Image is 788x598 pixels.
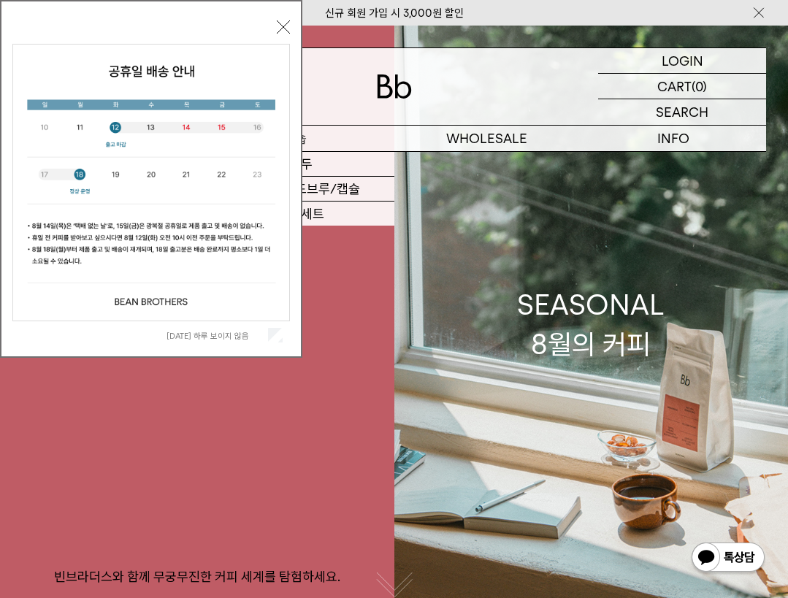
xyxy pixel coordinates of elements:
[13,45,289,321] img: cb63d4bbb2e6550c365f227fdc69b27f_113810.jpg
[692,74,707,99] p: (0)
[662,48,703,73] p: LOGIN
[656,99,708,125] p: SEARCH
[598,48,766,74] a: LOGIN
[167,331,265,341] label: [DATE] 하루 보이지 않음
[394,126,581,151] p: WHOLESALE
[517,285,665,363] div: SEASONAL 8월의 커피
[277,20,290,34] button: 닫기
[325,7,464,20] a: 신규 회원 가입 시 3,000원 할인
[580,126,766,151] p: INFO
[657,74,692,99] p: CART
[598,74,766,99] a: CART (0)
[690,541,766,576] img: 카카오톡 채널 1:1 채팅 버튼
[377,74,412,99] img: 로고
